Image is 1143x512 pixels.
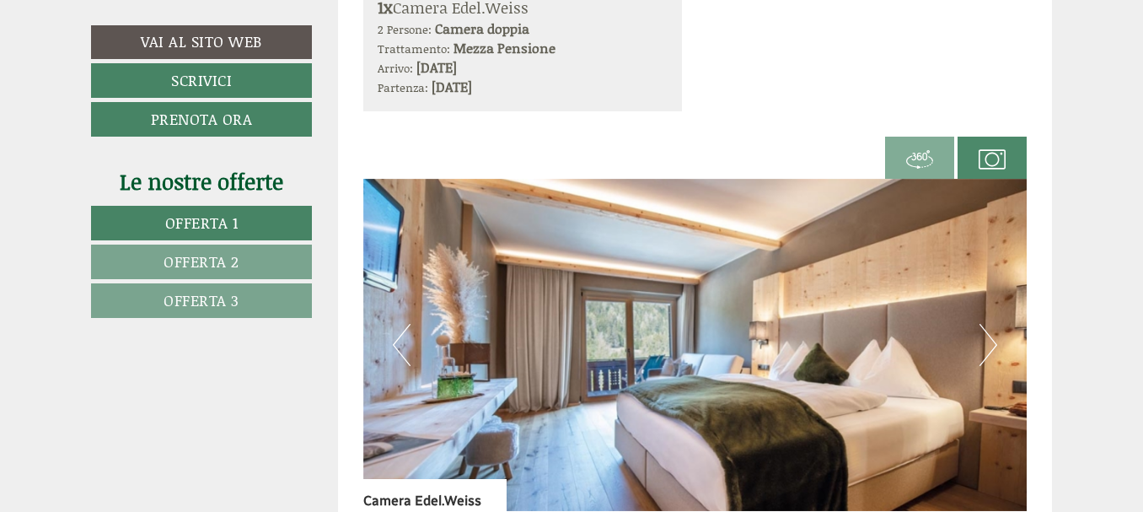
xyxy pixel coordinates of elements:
b: [DATE] [432,77,472,96]
a: Vai al sito web [91,25,312,59]
img: image [363,179,1028,511]
span: Offerta 1 [165,212,239,234]
span: Offerta 2 [164,251,239,272]
b: Mezza Pensione [453,38,555,57]
img: camera.svg [979,146,1006,173]
small: Arrivo: [378,59,413,77]
small: Trattamento: [378,40,450,57]
button: Previous [393,324,411,366]
button: Next [979,324,997,366]
div: Camera Edel.Weiss [363,479,507,511]
img: 360-grad.svg [906,146,933,173]
b: Camera doppia [435,19,529,38]
a: Scrivici [91,63,312,98]
div: Le nostre offerte [91,166,312,197]
span: Offerta 3 [164,289,239,311]
a: Prenota ora [91,102,312,137]
small: Partenza: [378,78,428,96]
b: [DATE] [416,57,457,77]
small: 2 Persone: [378,20,432,38]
